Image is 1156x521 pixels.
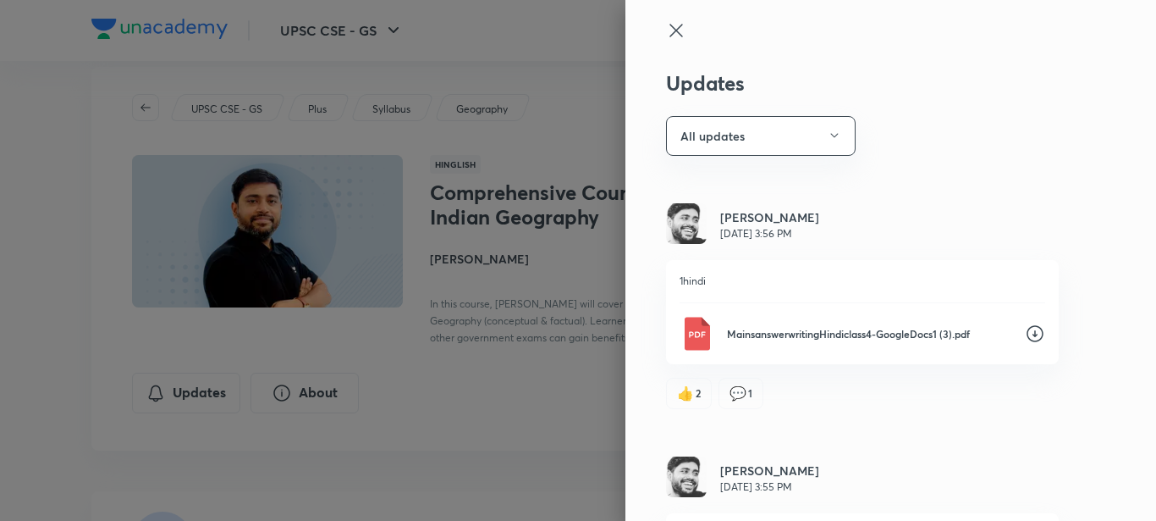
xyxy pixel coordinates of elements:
img: Avatar [666,457,707,497]
button: All updates [666,116,856,156]
span: comment [729,385,746,401]
img: Pdf [680,317,713,351]
span: 2 [696,385,701,401]
h3: Updates [666,71,1059,96]
span: like [677,385,694,401]
img: Avatar [666,203,707,244]
p: 1hindi [680,274,1045,289]
p: MainsanswerwritingHindiclass4-GoogleDocs1 (3).pdf [727,326,1011,341]
p: [DATE] 3:56 PM [720,226,819,241]
h6: [PERSON_NAME] [720,208,819,226]
h6: [PERSON_NAME] [720,462,819,479]
span: 1 [748,385,752,401]
p: [DATE] 3:55 PM [720,479,819,495]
